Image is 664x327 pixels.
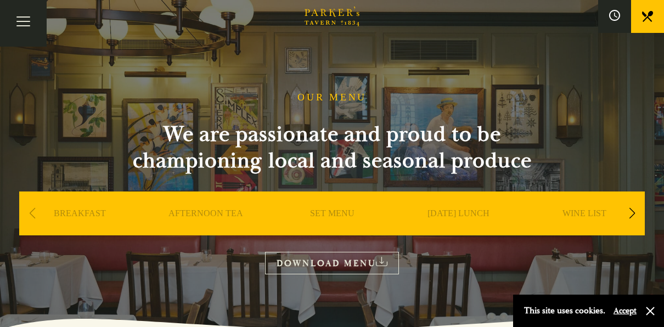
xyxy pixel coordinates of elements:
a: BREAKFAST [54,208,106,252]
div: 5 / 9 [524,191,645,268]
a: AFTERNOON TEA [168,208,243,252]
button: Accept [614,306,637,316]
div: Previous slide [25,201,40,225]
h1: OUR MENU [297,92,367,104]
p: This site uses cookies. [524,303,605,319]
a: DOWNLOAD MENU [265,252,399,274]
div: 1 / 9 [19,191,140,268]
div: Next slide [624,201,639,225]
a: SET MENU [310,208,354,252]
a: [DATE] LUNCH [427,208,489,252]
div: 2 / 9 [145,191,266,268]
div: 3 / 9 [272,191,392,268]
h2: We are passionate and proud to be championing local and seasonal produce [112,121,552,174]
button: Close and accept [645,306,656,317]
a: WINE LIST [562,208,606,252]
div: 4 / 9 [398,191,519,268]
